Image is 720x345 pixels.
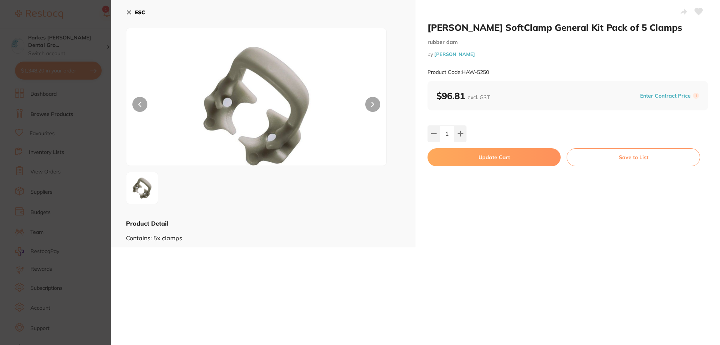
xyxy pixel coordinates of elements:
img: LmpwZw [178,47,334,166]
label: i [693,93,699,99]
h2: [PERSON_NAME] SoftClamp General Kit Pack of 5 Clamps [427,22,708,33]
img: LmpwZw [129,175,156,202]
div: Contains: 5x clamps [126,227,400,241]
span: excl. GST [468,94,490,101]
a: [PERSON_NAME] [434,51,475,57]
small: rubber dam [427,39,708,45]
b: ESC [135,9,145,16]
button: Save to List [567,148,700,166]
b: $96.81 [436,90,490,101]
small: by [427,51,708,57]
button: Enter Contract Price [638,92,693,99]
button: Update Cart [427,148,561,166]
button: ESC [126,6,145,19]
small: Product Code: HAW-5250 [427,69,489,75]
b: Product Detail [126,220,168,227]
